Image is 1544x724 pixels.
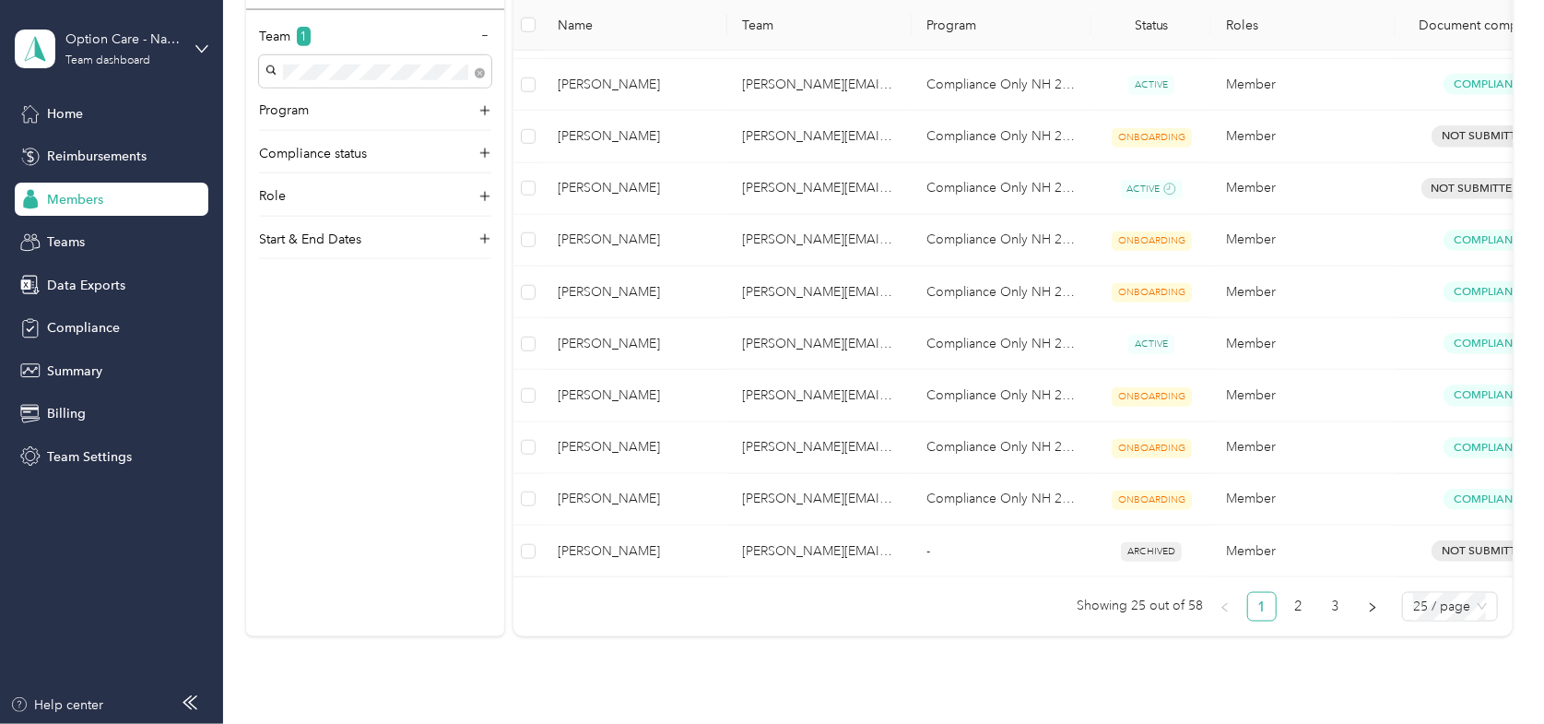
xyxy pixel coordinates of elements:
[1402,592,1498,622] div: Page Size
[543,526,727,577] td: Summer Jackson
[912,474,1091,526] td: Compliance Only NH 2025
[1211,163,1396,215] td: Member
[543,215,727,267] td: Stephanie Chafin
[1285,593,1313,621] a: 2
[1444,385,1528,406] span: Compliant
[727,111,912,162] td: tammy.tucker@navenhealth.com
[543,111,727,162] td: William Burg
[1367,602,1378,613] span: right
[912,215,1091,267] td: Compliance Only NH 2025
[1091,215,1211,267] td: ONBOARDING
[727,422,912,474] td: tammy.tucker@navenhealth.com
[558,489,713,509] span: [PERSON_NAME]
[912,318,1091,370] td: Compliance Only NH 2025
[1284,592,1314,622] li: 2
[912,422,1091,474] td: Compliance Only NH 2025
[1091,474,1211,526] td: ONBOARDING
[1112,491,1192,510] span: ONBOARDING
[1211,111,1396,162] td: Member
[543,267,727,318] td: Sarah Warren
[558,126,713,147] span: [PERSON_NAME]
[259,101,309,120] p: Program
[1112,439,1192,458] span: ONBOARDING
[543,422,727,474] td: Graciela Olivares
[1211,474,1396,526] td: Member
[1091,370,1211,421] td: ONBOARDING
[1248,593,1276,621] a: 1
[543,370,727,421] td: Vanessa Brunson
[1112,283,1192,303] span: ONBOARDING
[259,230,361,249] p: Start & End Dates
[543,59,727,111] td: Lauren Enloe
[1211,370,1396,421] td: Member
[47,276,125,295] span: Data Exports
[727,215,912,267] td: tammy.tucker@navenhealth.com
[1091,111,1211,162] td: ONBOARDING
[727,526,912,577] td: tammy.tucker@navenhealth.com
[1211,318,1396,370] td: Member
[1220,602,1231,613] span: left
[1077,592,1203,620] span: Showing 25 out of 58
[10,695,104,715] button: Help center
[912,59,1091,111] td: Compliance Only NH 2025
[543,474,727,526] td: Christina Cabrera
[47,362,102,381] span: Summary
[47,404,86,423] span: Billing
[47,104,83,124] span: Home
[1091,267,1211,318] td: ONBOARDING
[259,186,286,206] p: Role
[558,178,713,198] span: [PERSON_NAME]
[1413,593,1487,621] span: 25 / page
[1441,621,1544,724] iframe: Everlance-gr Chat Button Frame
[1112,231,1192,251] span: ONBOARDING
[912,111,1091,162] td: Compliance Only NH 2025
[1432,125,1540,147] span: Not Submitted
[727,318,912,370] td: tammy.tucker@navenhealth.com
[47,318,120,338] span: Compliance
[727,59,912,111] td: tammy.tucker@navenhealth.com
[1444,281,1528,303] span: Compliant
[1322,593,1350,621] a: 3
[1432,540,1540,562] span: Not Submitted
[912,370,1091,421] td: Compliance Only NH 2025
[1210,592,1240,622] button: left
[727,370,912,421] td: tammy.tucker@navenhealth.com
[297,27,311,46] span: 1
[558,282,713,303] span: [PERSON_NAME]
[47,190,103,209] span: Members
[47,147,147,166] span: Reimbursements
[1444,230,1528,251] span: Compliant
[543,163,727,215] td: Brooke Ahrens
[727,163,912,215] td: tammy.tucker@navenhealth.com
[1444,333,1528,354] span: Compliant
[1128,335,1174,354] span: ACTIVE
[259,27,290,46] p: Team
[912,267,1091,318] td: Compliance Only NH 2025
[1211,215,1396,267] td: Member
[1321,592,1350,622] li: 3
[727,474,912,526] td: tammy.tucker@navenhealth.com
[1444,74,1528,95] span: Compliant
[558,230,713,250] span: [PERSON_NAME]
[1421,178,1530,199] span: Not Submitted
[1121,180,1184,199] span: ACTIVE
[558,334,713,354] span: [PERSON_NAME]
[1444,437,1528,458] span: Compliant
[558,18,713,33] span: Name
[558,75,713,95] span: [PERSON_NAME]
[558,437,713,457] span: [PERSON_NAME]
[1091,422,1211,474] td: ONBOARDING
[65,55,150,66] div: Team dashboard
[1211,526,1396,577] td: Member
[1128,76,1174,95] span: ACTIVE
[727,267,912,318] td: tammy.tucker@navenhealth.com
[912,526,1091,577] td: -
[1247,592,1277,622] li: 1
[47,447,132,467] span: Team Settings
[1211,267,1396,318] td: Member
[65,30,181,49] div: Option Care - Naven Health
[1210,592,1240,622] li: Previous Page
[1358,592,1387,622] button: right
[1211,422,1396,474] td: Member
